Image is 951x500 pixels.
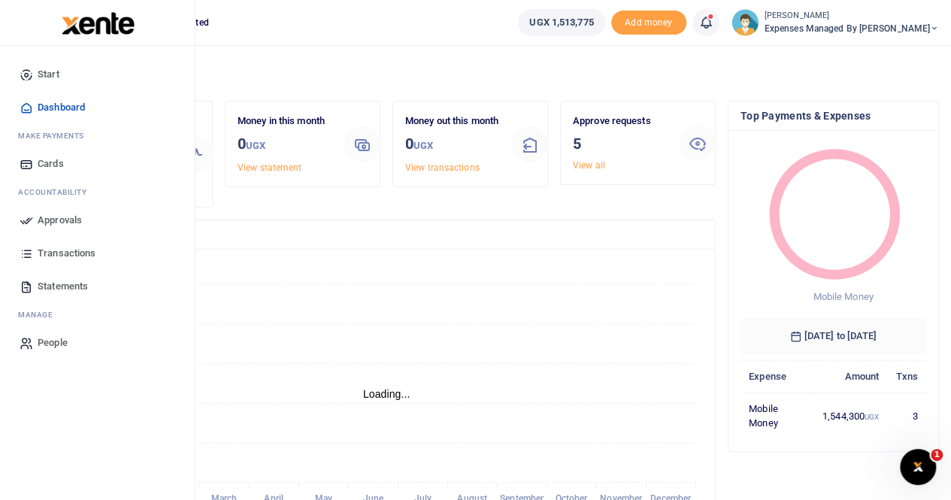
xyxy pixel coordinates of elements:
a: UGX 1,513,775 [518,9,604,36]
th: Expense [741,360,814,392]
iframe: Intercom live chat [900,449,936,485]
td: 3 [887,392,926,439]
a: Start [12,58,183,91]
span: Cards [38,156,64,171]
p: Money in this month [238,114,332,129]
li: Toup your wallet [611,11,686,35]
a: View statement [238,162,301,173]
small: UGX [413,140,433,151]
span: Statements [38,279,88,294]
li: Wallet ballance [512,9,610,36]
a: Dashboard [12,91,183,124]
span: Dashboard [38,100,85,115]
span: Expenses Managed by [PERSON_NAME] [765,22,939,35]
a: Add money [611,16,686,27]
td: Mobile Money [741,392,814,439]
h6: [DATE] to [DATE] [741,318,926,354]
span: Start [38,67,59,82]
a: logo-small logo-large logo-large [60,17,135,28]
span: Transactions [38,246,95,261]
h4: Transactions Overview [70,226,703,243]
li: Ac [12,180,183,204]
a: Statements [12,270,183,303]
th: Txns [887,360,926,392]
li: M [12,124,183,147]
p: Money out this month [405,114,500,129]
p: Approve requests [573,114,668,129]
span: People [38,335,68,350]
small: UGX [865,413,879,421]
a: Transactions [12,237,183,270]
a: View transactions [405,162,480,173]
th: Amount [814,360,888,392]
td: 1,544,300 [814,392,888,439]
span: Mobile Money [813,291,873,302]
text: Loading... [363,388,410,400]
h3: 0 [405,132,500,157]
h3: 5 [573,132,668,155]
h4: Hello Pricillah [57,65,939,81]
a: Cards [12,147,183,180]
span: anage [26,309,53,320]
h3: 0 [238,132,332,157]
span: countability [29,186,86,198]
a: View all [573,160,605,171]
a: People [12,326,183,359]
span: ake Payments [26,130,84,141]
li: M [12,303,183,326]
small: UGX [246,140,265,151]
a: profile-user [PERSON_NAME] Expenses Managed by [PERSON_NAME] [731,9,939,36]
span: Approvals [38,213,82,228]
a: Approvals [12,204,183,237]
span: 1 [931,449,943,461]
span: UGX 1,513,775 [529,15,593,30]
small: [PERSON_NAME] [765,10,939,23]
span: Add money [611,11,686,35]
h4: Top Payments & Expenses [741,108,926,124]
img: profile-user [731,9,759,36]
img: logo-large [62,12,135,35]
